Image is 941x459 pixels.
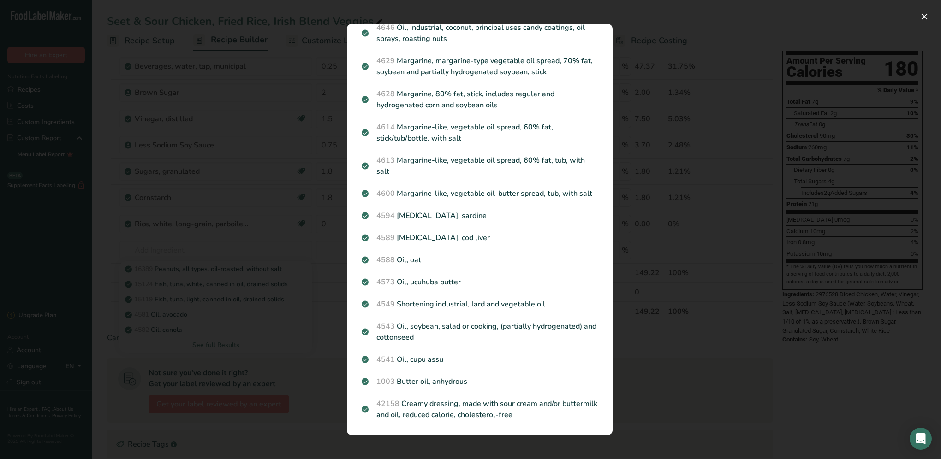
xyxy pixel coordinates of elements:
span: 4613 [376,155,395,165]
span: 4600 [376,188,395,199]
p: Margarine, 80% fat, stick, includes regular and hydrogenated corn and soybean oils [362,88,598,111]
p: Margarine-like, vegetable oil spread, 60% fat, tub, with salt [362,155,598,177]
span: 4588 [376,255,395,265]
p: Oil, cupu assu [362,354,598,365]
p: Oil, ucuhuba butter [362,277,598,288]
p: Oil, industrial, coconut, principal uses candy coatings, oil sprays, roasting nuts [362,22,598,44]
span: 4628 [376,89,395,99]
span: 4541 [376,354,395,365]
p: Creamy dressing, made with sour cream and/or buttermilk and oil, reduced calorie, cholesterol-free [362,398,598,420]
span: 4646 [376,23,395,33]
span: 4543 [376,321,395,331]
span: 4573 [376,277,395,287]
p: Margarine-like, vegetable oil-butter spread, tub, with salt [362,188,598,199]
span: 4549 [376,299,395,309]
span: 4614 [376,122,395,132]
span: 4589 [376,233,395,243]
p: Oil, soybean, salad or cooking, (partially hydrogenated) and cottonseed [362,321,598,343]
p: Margarine-like, vegetable oil spread, 60% fat, stick/tub/bottle, with salt [362,122,598,144]
span: 42158 [376,399,399,409]
p: Oil, oat [362,254,598,265]
p: [MEDICAL_DATA], sardine [362,210,598,221]
div: Open Intercom Messenger [910,428,932,450]
p: Shortening industrial, lard and vegetable oil [362,299,598,310]
p: Butter oil, anhydrous [362,376,598,387]
span: 1003 [376,377,395,387]
span: 4594 [376,211,395,221]
p: Margarine, margarine-type vegetable oil spread, 70% fat, soybean and partially hydrogenated soybe... [362,55,598,77]
p: [MEDICAL_DATA], cod liver [362,232,598,243]
span: 4629 [376,56,395,66]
